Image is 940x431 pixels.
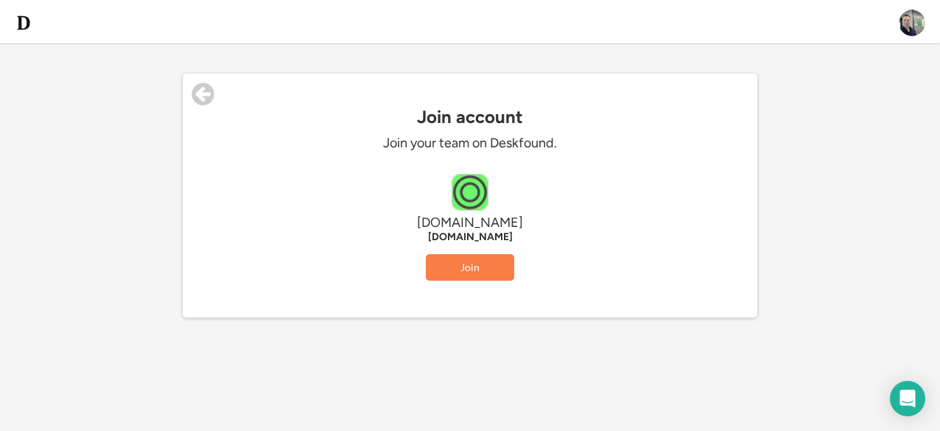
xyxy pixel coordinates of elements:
[899,10,925,36] img: ACg8ocI-1ZjhnFcyC-Yix4XFAed7dUkbeRg7n92wxVaNWg81E1210UE=s96-c
[249,214,691,231] div: [DOMAIN_NAME]
[15,14,32,32] img: d-whitebg.png
[890,381,925,416] div: Open Intercom Messenger
[183,107,757,127] div: Join account
[452,175,488,210] img: o2inc.com.br
[426,254,514,281] button: Join
[249,231,691,243] div: [DOMAIN_NAME]
[249,135,691,152] div: Join your team on Deskfound.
